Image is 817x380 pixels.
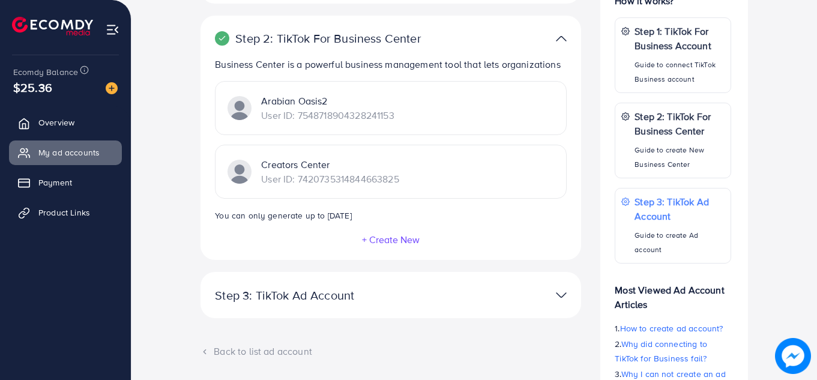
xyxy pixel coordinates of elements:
[615,273,731,312] p: Most Viewed Ad Account Articles
[215,210,351,221] small: You can only generate up to [DATE]
[106,82,118,94] img: image
[215,288,443,303] p: Step 3: TikTok Ad Account
[9,110,122,134] a: Overview
[228,96,252,120] img: TikTok partner
[635,24,725,53] p: Step 1: TikTok For Business Account
[620,322,723,334] span: How to create ad account?
[261,108,394,122] p: User ID: 7548718904328241153
[635,58,725,86] p: Guide to connect TikTok Business account
[200,345,581,358] div: Back to list ad account
[556,30,567,47] img: TikTok partner
[775,338,811,374] img: image
[228,160,252,184] img: TikTok partner
[261,172,399,186] p: User ID: 7420735314844663825
[635,195,725,223] p: Step 3: TikTok Ad Account
[635,143,725,172] p: Guide to create New Business Center
[261,94,394,108] p: Arabian Oasis2
[9,170,122,195] a: Payment
[13,79,52,96] span: $25.36
[615,321,731,336] p: 1.
[9,201,122,225] a: Product Links
[215,57,567,71] p: Business Center is a powerful business management tool that lets organizations
[38,146,100,158] span: My ad accounts
[38,207,90,219] span: Product Links
[556,286,567,304] img: TikTok partner
[615,337,731,366] p: 2.
[215,31,443,46] p: Step 2: TikTok For Business Center
[13,66,78,78] span: Ecomdy Balance
[635,228,725,257] p: Guide to create Ad account
[615,338,707,364] span: Why did connecting to TikTok for Business fail?
[38,116,74,128] span: Overview
[9,140,122,164] a: My ad accounts
[38,176,72,188] span: Payment
[106,23,119,37] img: menu
[12,17,93,35] img: logo
[261,157,399,172] p: Creators Center
[361,234,420,245] button: + Create New
[635,109,725,138] p: Step 2: TikTok For Business Center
